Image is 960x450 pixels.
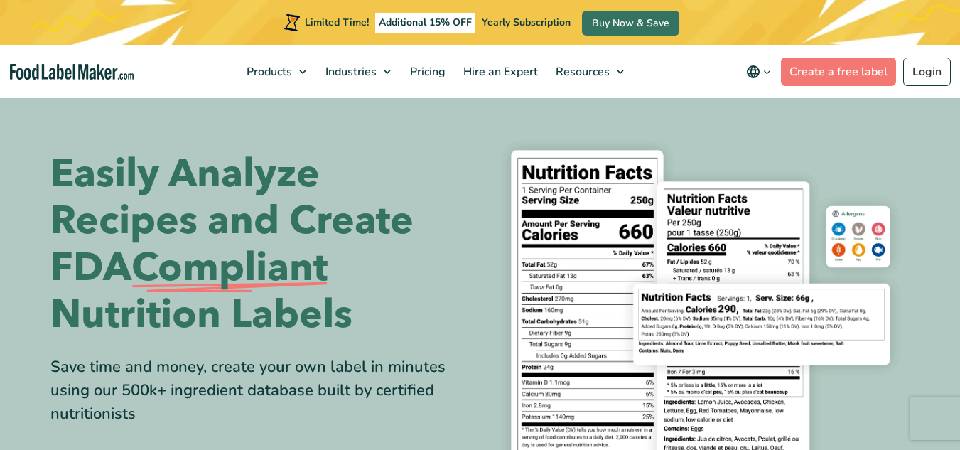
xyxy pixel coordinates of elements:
a: Create a free label [781,58,896,86]
h1: Easily Analyze Recipes and Create FDA Nutrition Labels [50,151,470,338]
a: Buy Now & Save [582,11,679,36]
a: Resources [547,45,631,98]
span: Compliant [131,245,328,291]
span: Hire an Expert [459,64,539,80]
span: Pricing [406,64,447,80]
span: Yearly Subscription [482,16,571,29]
a: Industries [317,45,398,98]
a: Hire an Expert [455,45,544,98]
a: Login [903,58,951,86]
span: Products [242,64,293,80]
a: Products [238,45,313,98]
span: Additional 15% OFF [375,13,475,33]
span: Limited Time! [305,16,369,29]
div: Save time and money, create your own label in minutes using our 500k+ ingredient database built b... [50,355,470,426]
span: Resources [551,64,611,80]
span: Industries [321,64,378,80]
a: Pricing [401,45,451,98]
